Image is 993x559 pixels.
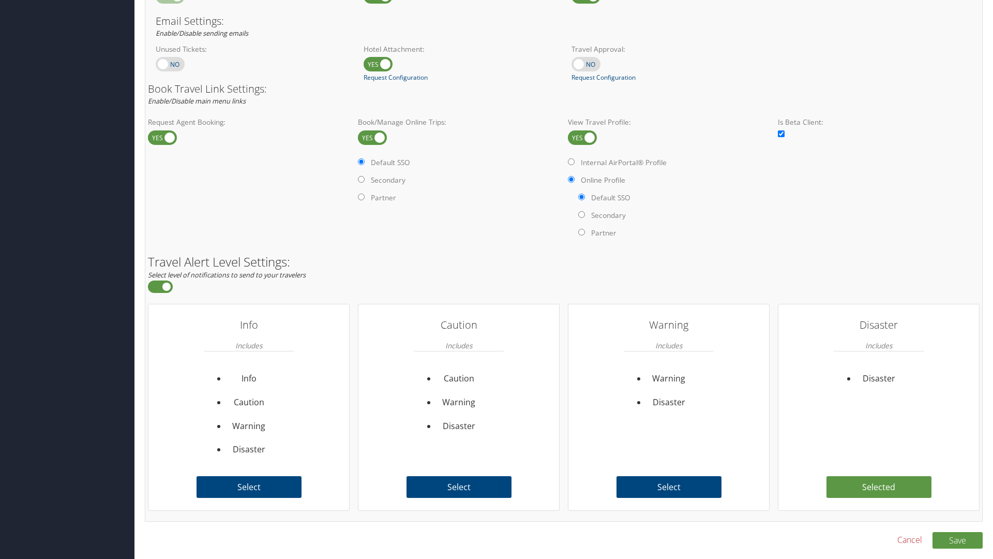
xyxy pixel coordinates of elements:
h3: Warning [624,315,714,335]
em: Includes [445,335,472,356]
label: Select [197,476,302,498]
label: Secondary [591,210,626,220]
em: Enable/Disable sending emails [156,28,248,38]
label: View Travel Profile: [568,117,770,127]
li: Disaster [856,367,901,391]
li: Disaster [646,391,691,415]
em: Enable/Disable main menu links [148,96,246,106]
li: Caution [227,391,272,415]
label: Travel Approval: [571,44,764,54]
h2: Travel Alert Level Settings: [148,256,980,268]
em: Includes [235,335,262,356]
h3: Book Travel Link Settings: [148,84,980,94]
label: Unused Tickets: [156,44,348,54]
li: Warning [646,367,691,391]
a: Request Configuration [364,73,428,82]
em: Select level of notifications to send to your travelers [148,270,306,279]
em: Includes [865,335,892,356]
h3: Email Settings: [156,16,972,26]
label: Select [616,476,721,498]
label: Is Beta Client: [778,117,980,127]
li: Warning [437,391,482,415]
label: Internal AirPortal® Profile [581,157,667,168]
li: Disaster [437,415,482,438]
label: Online Profile [581,175,625,185]
label: Request Agent Booking: [148,117,350,127]
a: Request Configuration [571,73,636,82]
h3: Caution [414,315,504,335]
h3: Info [204,315,294,335]
li: Info [227,367,272,391]
label: Book/Manage Online Trips: [358,117,560,127]
label: Default SSO [591,193,630,203]
li: Disaster [227,438,272,462]
li: Caution [437,367,482,391]
label: Select [407,476,511,498]
button: Save [932,532,983,549]
label: Default SSO [371,157,410,168]
li: Warning [227,415,272,438]
em: Includes [655,335,682,356]
a: Cancel [897,534,922,546]
label: Selected [826,476,931,498]
h3: Disaster [834,315,924,335]
label: Partner [371,193,396,203]
label: Secondary [371,175,405,185]
label: Hotel Attachment: [364,44,556,54]
label: Partner [591,228,616,238]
